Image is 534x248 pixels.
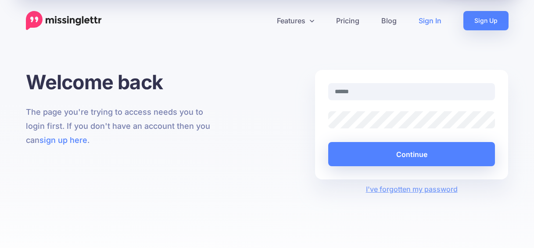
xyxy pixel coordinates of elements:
[408,11,452,30] a: Sign In
[26,105,219,147] p: The page you're trying to access needs you to login first. If you don't have an account then you ...
[328,142,495,166] button: Continue
[266,11,325,30] a: Features
[370,11,408,30] a: Blog
[39,135,87,145] a: sign up here
[366,185,458,193] a: I've forgotten my password
[26,70,219,94] h1: Welcome back
[325,11,370,30] a: Pricing
[463,11,509,30] a: Sign Up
